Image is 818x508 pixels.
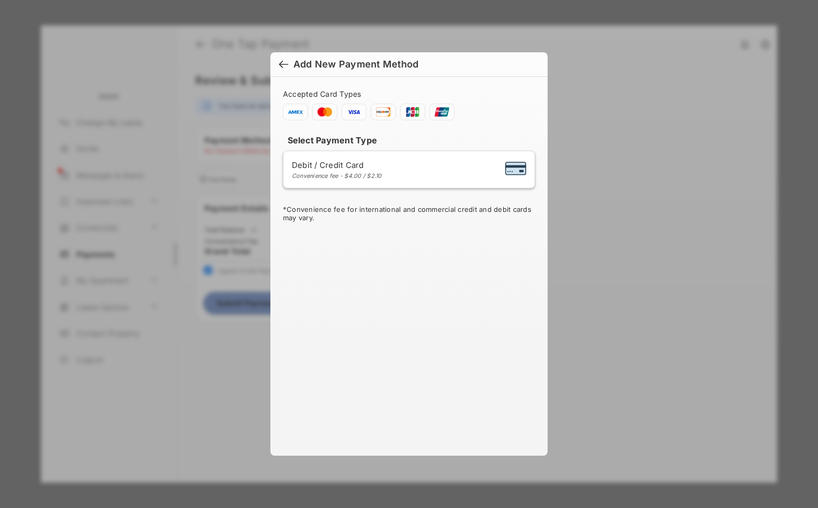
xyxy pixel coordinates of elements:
span: Debit / Credit Card [292,160,382,170]
div: * Convenience fee for international and commercial credit and debit cards may vary. [283,205,535,224]
div: Convenience fee - $4.00 / $2.10 [292,172,382,179]
h4: Select Payment Type [283,135,535,145]
span: Accepted Card Types [283,89,366,98]
div: Add New Payment Method [293,59,418,70]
